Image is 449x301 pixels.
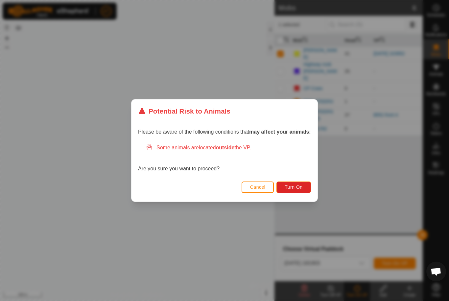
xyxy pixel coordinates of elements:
[216,145,235,150] strong: outside
[138,129,311,135] span: Please be aware of the following conditions that
[138,106,230,116] div: Potential Risk to Animals
[277,182,311,193] button: Turn On
[199,145,251,150] span: located the VP.
[146,144,311,152] div: Some animals are
[250,184,266,190] span: Cancel
[242,182,274,193] button: Cancel
[426,262,446,281] div: Open chat
[249,129,311,135] strong: may affect your animals:
[138,144,311,173] div: Are you sure you want to proceed?
[285,184,303,190] span: Turn On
